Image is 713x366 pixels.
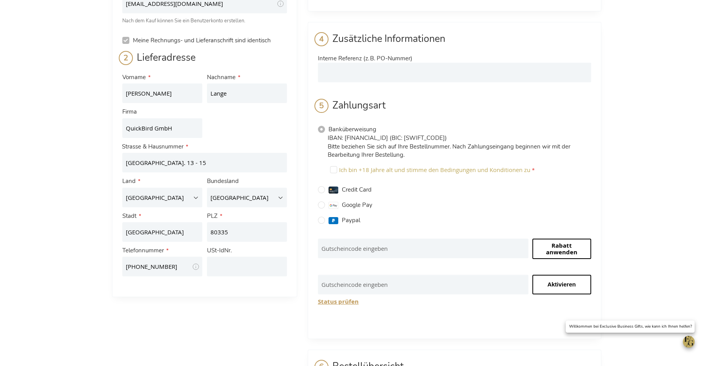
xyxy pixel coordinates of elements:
[328,134,591,159] p: IBAN: [FINANCIAL_ID] (BIC: [SWIFT_CODE]) Bitte beziehen Sie sich auf Ihre Bestellnummer. Nach Zah...
[122,108,137,116] span: Firma
[207,246,232,254] span: USt-IdNr.
[207,212,218,220] span: PLZ
[122,212,136,220] span: Stadt
[122,73,146,81] span: Vorname
[133,36,271,44] span: Meine Rechnungs- und Lieferanschrift sind identisch
[122,246,164,254] span: Telefonnummer
[546,241,577,256] span: Rabatt anwenden
[328,187,338,194] img: creditcard.svg
[122,177,136,185] span: Land
[342,216,360,224] span: Paypal
[318,32,591,52] div: Zusätzliche Informationen
[532,275,591,294] input: Aktivieren
[328,217,338,225] img: paypal.svg
[328,125,376,133] span: Banküberweisung
[318,298,359,305] button: Status prüfen
[342,201,372,209] span: Google Pay
[318,239,528,258] input: Gutscheincode eingeben
[342,186,372,194] span: Credit Card
[122,17,245,24] span: Nach dem Kauf können Sie ein Benutzerkonto erstellen.
[207,73,236,81] span: Nachname
[207,177,239,185] span: Bundesland
[318,99,591,119] div: Zahlungsart
[339,166,530,174] span: Ich bin +18 Jahre alt und stimme den Bedingungen und Konditionen zu
[122,51,287,71] div: Lieferadresse
[328,202,338,209] img: googlepay.svg
[318,54,412,62] span: Interne Referenz (z. B. PO-Nummer)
